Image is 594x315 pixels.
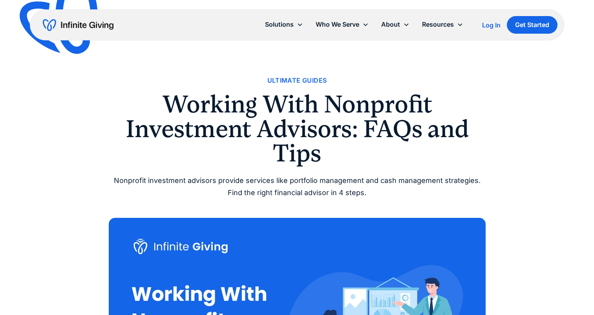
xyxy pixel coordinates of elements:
[259,16,309,33] div: Solutions
[109,175,486,199] div: Nonprofit investment advisors provide services like portfolio management and cash management stra...
[316,19,359,30] div: Who We Serve
[265,19,294,30] div: Solutions
[416,16,470,33] div: Resources
[309,16,375,33] div: Who We Serve
[482,22,501,28] div: Log In
[375,16,416,33] div: About
[43,19,113,31] a: home
[507,16,557,34] a: Get Started
[109,92,486,165] h1: Working With Nonprofit Investment Advisors: FAQs and Tips
[381,19,400,30] div: About
[267,75,327,86] a: Ultimate Guides
[482,20,501,30] a: Log In
[422,19,454,30] div: Resources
